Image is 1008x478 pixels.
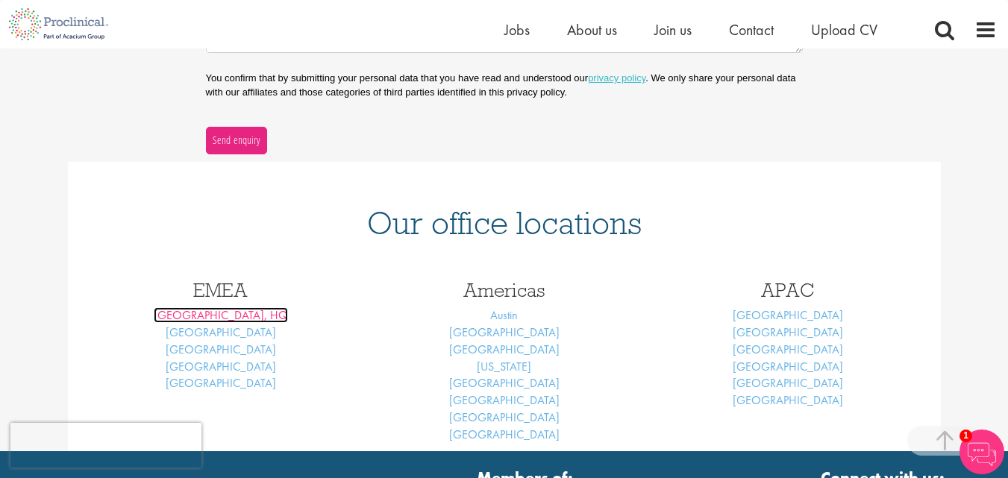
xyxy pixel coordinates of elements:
[588,72,645,84] a: privacy policy
[449,375,560,391] a: [GEOGRAPHIC_DATA]
[166,342,276,357] a: [GEOGRAPHIC_DATA]
[657,280,918,300] h3: APAC
[166,375,276,391] a: [GEOGRAPHIC_DATA]
[154,307,288,323] a: [GEOGRAPHIC_DATA], HQ
[504,20,530,40] a: Jobs
[90,207,918,239] h1: Our office locations
[449,392,560,408] a: [GEOGRAPHIC_DATA]
[449,324,560,340] a: [GEOGRAPHIC_DATA]
[733,307,843,323] a: [GEOGRAPHIC_DATA]
[733,342,843,357] a: [GEOGRAPHIC_DATA]
[166,359,276,374] a: [GEOGRAPHIC_DATA]
[733,359,843,374] a: [GEOGRAPHIC_DATA]
[729,20,774,40] a: Contact
[960,430,1004,474] img: Chatbot
[567,20,617,40] a: About us
[960,430,972,442] span: 1
[449,409,560,425] a: [GEOGRAPHIC_DATA]
[654,20,692,40] a: Join us
[733,324,843,340] a: [GEOGRAPHIC_DATA]
[212,132,260,148] span: Send enquiry
[10,423,201,468] iframe: reCAPTCHA
[811,20,877,40] a: Upload CV
[166,324,276,340] a: [GEOGRAPHIC_DATA]
[206,72,803,98] p: You confirm that by submitting your personal data that you have read and understood our . We only...
[477,359,531,374] a: [US_STATE]
[90,280,351,300] h3: EMEA
[733,392,843,408] a: [GEOGRAPHIC_DATA]
[490,307,518,323] a: Austin
[374,280,635,300] h3: Americas
[206,127,267,154] button: Send enquiry
[733,375,843,391] a: [GEOGRAPHIC_DATA]
[449,427,560,442] a: [GEOGRAPHIC_DATA]
[449,342,560,357] a: [GEOGRAPHIC_DATA]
